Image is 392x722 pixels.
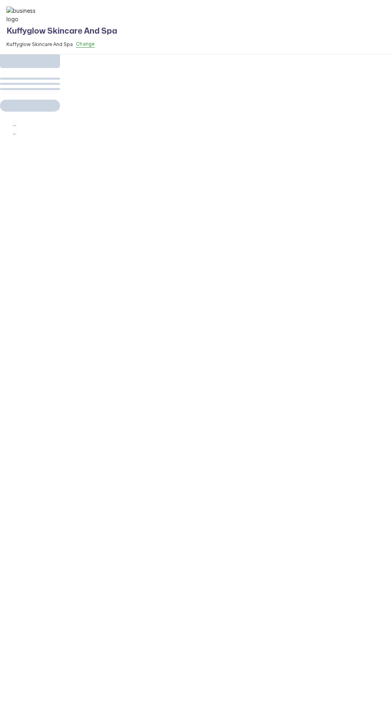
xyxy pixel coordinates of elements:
button: Change [76,41,95,48]
button: Kuffyglow Skincare And SpaChange [6,41,117,48]
h1: Kuffyglow Skincare And Spa [6,25,117,38]
p: ... [13,128,379,136]
span: Kuffyglow Skincare And Spa [6,41,73,48]
p: ... [13,120,379,128]
img: business logo [6,6,38,23]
